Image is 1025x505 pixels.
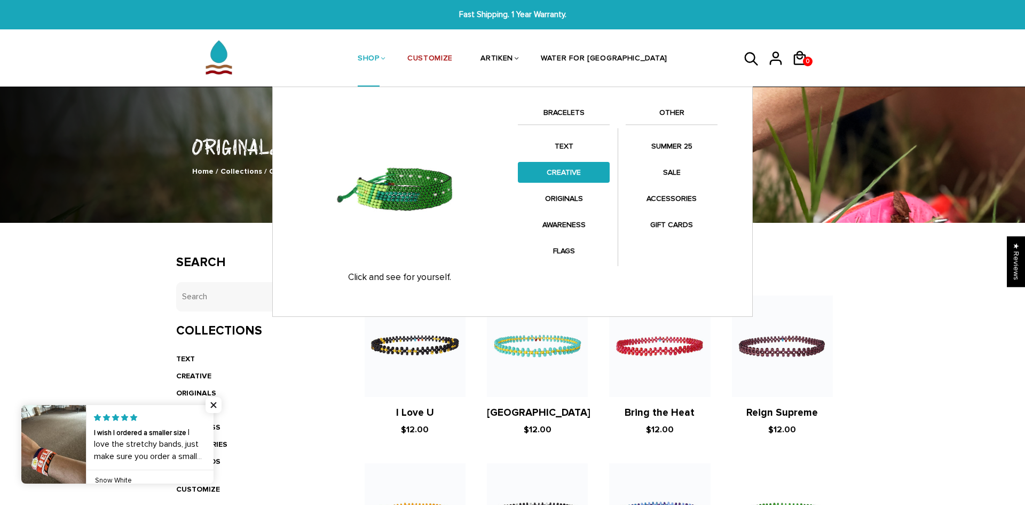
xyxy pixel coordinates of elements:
a: Reign Supreme [746,407,818,419]
a: BRACELETS [518,106,610,125]
span: Close popup widget [206,397,222,413]
a: SALE [626,162,717,183]
a: GIFT CARDS [626,214,717,235]
a: WATER FOR [GEOGRAPHIC_DATA] [541,31,667,88]
span: $12.00 [524,424,551,435]
a: ORIGINALS [518,188,610,209]
a: ACCESSORIES [626,188,717,209]
a: FLAGS [518,240,610,261]
span: Fast Shipping. 1 Year Warranty. [314,9,711,21]
a: Collections [220,167,262,176]
a: ORIGINALS [176,389,216,398]
a: SHOP [358,31,380,88]
a: AWARENESS [518,214,610,235]
a: CREATIVE [518,162,610,183]
span: 0 [803,54,812,69]
div: Click to open Judge.me floating reviews tab [1007,236,1025,287]
span: / [264,167,267,176]
a: CUSTOMIZE [407,31,453,88]
a: TEXT [518,136,610,157]
h3: Collections [176,323,333,339]
a: CREATIVE [176,371,211,380]
a: ARTIKEN [480,31,513,88]
a: TEXT [176,354,195,363]
a: OTHER [626,106,717,125]
a: I Love U [396,407,434,419]
a: 0 [792,69,816,71]
span: $12.00 [768,424,796,435]
span: $12.00 [401,424,429,435]
p: Click and see for yourself. [291,272,507,283]
input: Search [176,282,333,312]
a: Home [192,167,214,176]
h3: Search [176,255,333,270]
a: Bring the Heat [625,407,695,419]
a: SUMMER 25 [626,136,717,157]
span: $12.00 [646,424,674,435]
span: / [216,167,218,176]
h1: ORIGINALS [176,132,849,160]
span: ORIGINALS [269,167,309,176]
a: [GEOGRAPHIC_DATA] [487,407,590,419]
